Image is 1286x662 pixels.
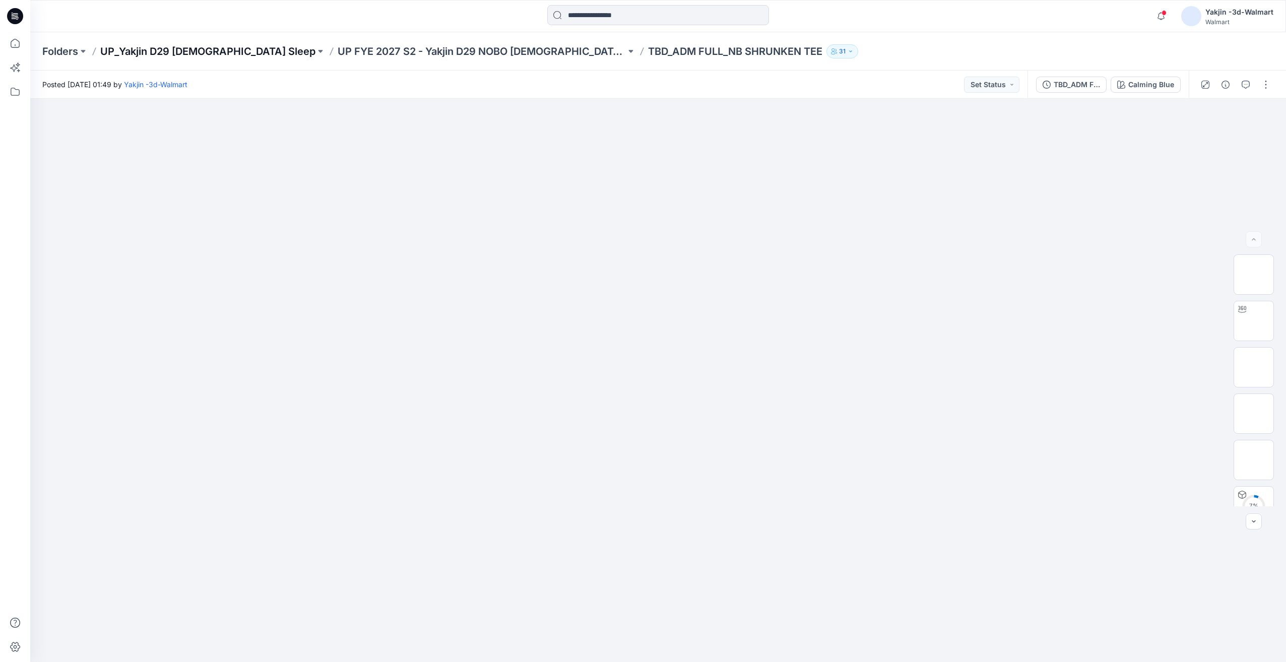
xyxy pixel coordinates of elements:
[1205,6,1273,18] div: Yakjin -3d-Walmart
[648,44,822,58] p: TBD_ADM FULL_NB SHRUNKEN TEE
[42,44,78,58] a: Folders
[338,44,626,58] a: UP FYE 2027 S2 - Yakjin D29 NOBO [DEMOGRAPHIC_DATA] Sleepwear
[1128,79,1174,90] div: Calming Blue
[1242,502,1266,510] div: 7 %
[1205,18,1273,26] div: Walmart
[826,44,858,58] button: 31
[1036,77,1107,93] button: TBD_ADM FULL_NB SHRUNKEN TEE
[1217,77,1234,93] button: Details
[1111,77,1181,93] button: Calming Blue
[839,46,846,57] p: 31
[100,44,315,58] a: UP_Yakjin D29 [DEMOGRAPHIC_DATA] Sleep
[1181,6,1201,26] img: avatar
[1054,79,1100,90] div: TBD_ADM FULL_NB SHRUNKEN TEE
[42,79,187,90] span: Posted [DATE] 01:49 by
[124,80,187,89] a: Yakjin -3d-Walmart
